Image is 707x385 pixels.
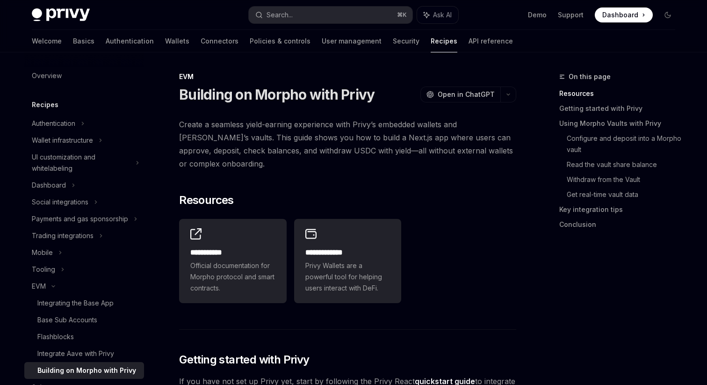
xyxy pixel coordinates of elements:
[559,101,683,116] a: Getting started with Privy
[469,30,513,52] a: API reference
[32,196,88,208] div: Social integrations
[24,345,144,362] a: Integrate Aave with Privy
[567,187,683,202] a: Get real-time vault data
[559,116,683,131] a: Using Morpho Vaults with Privy
[179,118,516,170] span: Create a seamless yield-earning experience with Privy’s embedded wallets and [PERSON_NAME]’s vaul...
[190,260,275,294] span: Official documentation for Morpho protocol and smart contracts.
[24,295,144,312] a: Integrating the Base App
[294,219,402,303] a: **** **** ***Privy Wallets are a powerful tool for helping users interact with DeFi.
[602,10,638,20] span: Dashboard
[559,86,683,101] a: Resources
[660,7,675,22] button: Toggle dark mode
[417,7,458,23] button: Ask AI
[179,86,375,103] h1: Building on Morpho with Privy
[559,217,683,232] a: Conclusion
[528,10,547,20] a: Demo
[397,11,407,19] span: ⌘ K
[179,352,309,367] span: Getting started with Privy
[32,8,90,22] img: dark logo
[569,71,611,82] span: On this page
[165,30,189,52] a: Wallets
[32,213,128,225] div: Payments and gas sponsorship
[32,230,94,241] div: Trading integrations
[433,10,452,20] span: Ask AI
[24,328,144,345] a: Flashblocks
[24,67,144,84] a: Overview
[32,99,58,110] h5: Recipes
[567,172,683,187] a: Withdraw from the Vault
[431,30,457,52] a: Recipes
[32,152,130,174] div: UI customization and whitelabeling
[179,193,234,208] span: Resources
[32,180,66,191] div: Dashboard
[37,348,114,359] div: Integrate Aave with Privy
[106,30,154,52] a: Authentication
[32,281,46,292] div: EVM
[24,312,144,328] a: Base Sub Accounts
[438,90,495,99] span: Open in ChatGPT
[37,298,114,309] div: Integrating the Base App
[37,365,136,376] div: Building on Morpho with Privy
[37,314,97,326] div: Base Sub Accounts
[32,135,93,146] div: Wallet infrastructure
[595,7,653,22] a: Dashboard
[559,202,683,217] a: Key integration tips
[73,30,94,52] a: Basics
[179,72,516,81] div: EVM
[322,30,382,52] a: User management
[32,70,62,81] div: Overview
[249,7,412,23] button: Search...⌘K
[250,30,310,52] a: Policies & controls
[267,9,293,21] div: Search...
[567,157,683,172] a: Read the vault share balance
[393,30,419,52] a: Security
[420,87,500,102] button: Open in ChatGPT
[32,118,75,129] div: Authentication
[305,260,390,294] span: Privy Wallets are a powerful tool for helping users interact with DeFi.
[558,10,584,20] a: Support
[32,30,62,52] a: Welcome
[179,219,287,303] a: **** **** *Official documentation for Morpho protocol and smart contracts.
[32,247,53,258] div: Mobile
[201,30,238,52] a: Connectors
[567,131,683,157] a: Configure and deposit into a Morpho vault
[24,362,144,379] a: Building on Morpho with Privy
[37,331,74,342] div: Flashblocks
[32,264,55,275] div: Tooling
